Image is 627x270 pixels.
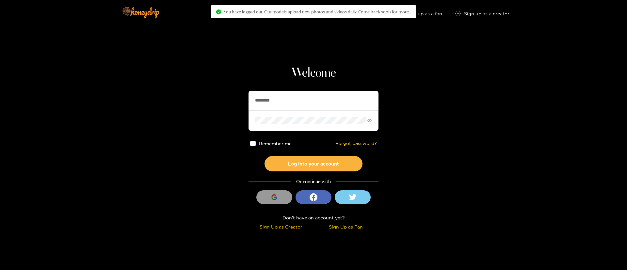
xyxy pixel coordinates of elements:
span: eye-invisible [367,119,372,123]
a: Forgot password? [335,141,377,146]
span: You have logged out. Our models upload new photos and videos daily. Come back soon for more.. [224,9,411,14]
span: check-circle [216,9,221,14]
button: Log into your account [265,156,362,171]
div: Don't have an account yet? [249,214,378,221]
div: Or continue with [249,178,378,185]
a: Sign up as a fan [397,11,442,16]
h1: Welcome [249,65,378,81]
div: Sign Up as Creator [250,223,312,230]
a: Sign up as a creator [455,11,509,16]
div: Sign Up as Fan [315,223,377,230]
span: Remember me [259,141,292,146]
